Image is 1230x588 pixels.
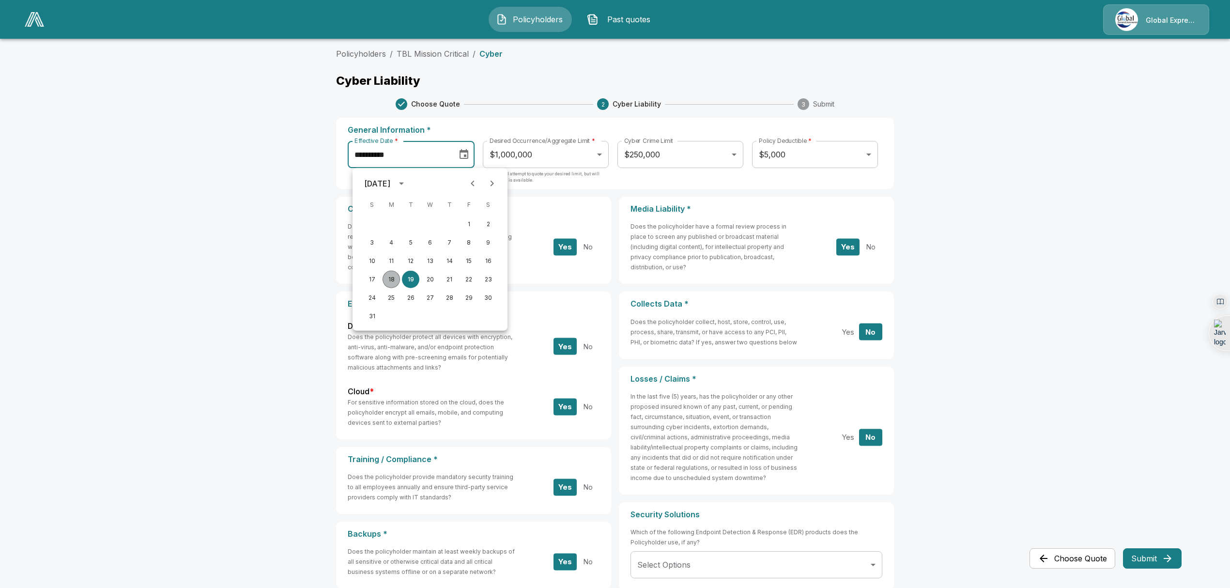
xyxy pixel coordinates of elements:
[402,234,419,251] button: 5
[836,238,860,255] button: Yes
[421,195,439,215] span: Wednesday
[637,560,691,570] span: Select Options
[511,14,565,25] span: Policyholders
[1146,15,1197,25] p: Global Express Underwriters
[576,338,600,355] button: No
[630,391,799,483] h6: In the last five (5) years, has the policyholder or any other proposed insured known of any past,...
[336,49,386,59] a: Policyholders
[383,234,400,251] button: 4
[402,289,419,307] button: 26
[836,324,860,340] button: Yes
[460,271,477,288] button: 22
[553,553,577,570] button: Yes
[460,195,477,215] span: Friday
[630,204,882,214] p: Media Liability *
[364,178,390,189] div: [DATE]
[630,374,882,384] p: Losses / Claims *
[363,271,381,288] button: 17
[601,101,604,108] text: 2
[489,7,572,32] button: Policyholders IconPolicyholders
[383,289,400,307] button: 25
[383,252,400,270] button: 11
[576,398,600,415] button: No
[348,529,600,539] p: Backups *
[630,221,799,272] h6: Does the policyholder have a formal review process in place to screen any published or broadcast ...
[1115,8,1138,31] img: Agency Icon
[479,234,497,251] button: 9
[576,553,600,570] button: No
[553,238,577,255] button: Yes
[553,398,577,415] button: Yes
[473,48,476,60] li: /
[348,125,882,135] p: General Information *
[576,238,600,255] button: No
[336,75,894,87] p: Cyber Liability
[460,216,477,233] button: 1
[348,455,600,464] p: Training / Compliance *
[813,99,834,109] span: Submit
[1030,548,1115,569] button: Choose Quote
[397,49,469,59] a: TBL Mission Critical
[859,429,882,446] button: No
[348,546,516,577] h6: Does the policyholder maintain at least weekly backups of all sensitive or otherwise critical dat...
[363,252,381,270] button: 10
[348,299,600,309] p: Encryption *
[553,338,577,355] button: Yes
[348,397,516,428] h6: For sensitive information stored on the cloud, does the policyholder encrypt all emails, mobile, ...
[479,195,497,215] span: Saturday
[553,479,577,495] button: Yes
[348,321,382,332] label: Devices
[479,50,503,58] p: Cyber
[402,195,419,215] span: Tuesday
[479,216,497,233] button: 2
[859,238,882,255] button: No
[348,204,600,214] p: Cyber Crime *
[752,141,878,168] div: $5,000
[348,221,516,272] h6: Do policyholder employees authenticate fund transfer requests, prevent unauthorized employees fro...
[354,137,398,145] label: Effective Date
[402,271,419,288] button: 19
[1123,548,1182,569] button: Submit
[602,14,656,25] span: Past quotes
[479,289,497,307] button: 30
[580,7,663,32] button: Past quotes IconPast quotes
[630,317,799,347] h6: Does the policyholder collect, host, store, control, use, process, share, transmit, or have acces...
[25,12,44,27] img: AA Logo
[613,99,661,109] span: Cyber Liability
[490,137,595,145] label: Desired Occurrence/Aggregate Limit
[801,101,805,108] text: 3
[363,289,381,307] button: 24
[441,289,458,307] button: 28
[576,479,600,495] button: No
[630,527,882,547] h6: Which of the following Endpoint Detection & Response (EDR) products does the Policyholder use, if...
[479,271,497,288] button: 23
[836,429,860,446] button: Yes
[363,308,381,325] button: 31
[483,141,609,168] div: $1,000,000
[460,289,477,307] button: 29
[336,48,894,60] nav: breadcrumb
[363,234,381,251] button: 3
[390,48,393,60] li: /
[463,174,482,193] button: Previous month
[411,99,460,109] span: Choose Quote
[482,174,502,193] button: Next month
[421,271,439,288] button: 20
[1103,4,1209,35] a: Agency IconGlobal Express Underwriters
[630,510,882,519] p: Security Solutions
[624,137,673,145] label: Cyber Crime Limit
[421,252,439,270] button: 13
[460,252,477,270] button: 15
[630,551,882,578] div: Without label
[630,299,882,309] p: Collects Data *
[441,234,458,251] button: 7
[348,386,374,397] label: Cloud
[617,141,743,168] div: $250,000
[454,145,474,164] button: Choose date, selected date is Aug 19, 2025
[421,289,439,307] button: 27
[859,324,882,340] button: No
[587,14,599,25] img: Past quotes Icon
[363,195,381,215] span: Sunday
